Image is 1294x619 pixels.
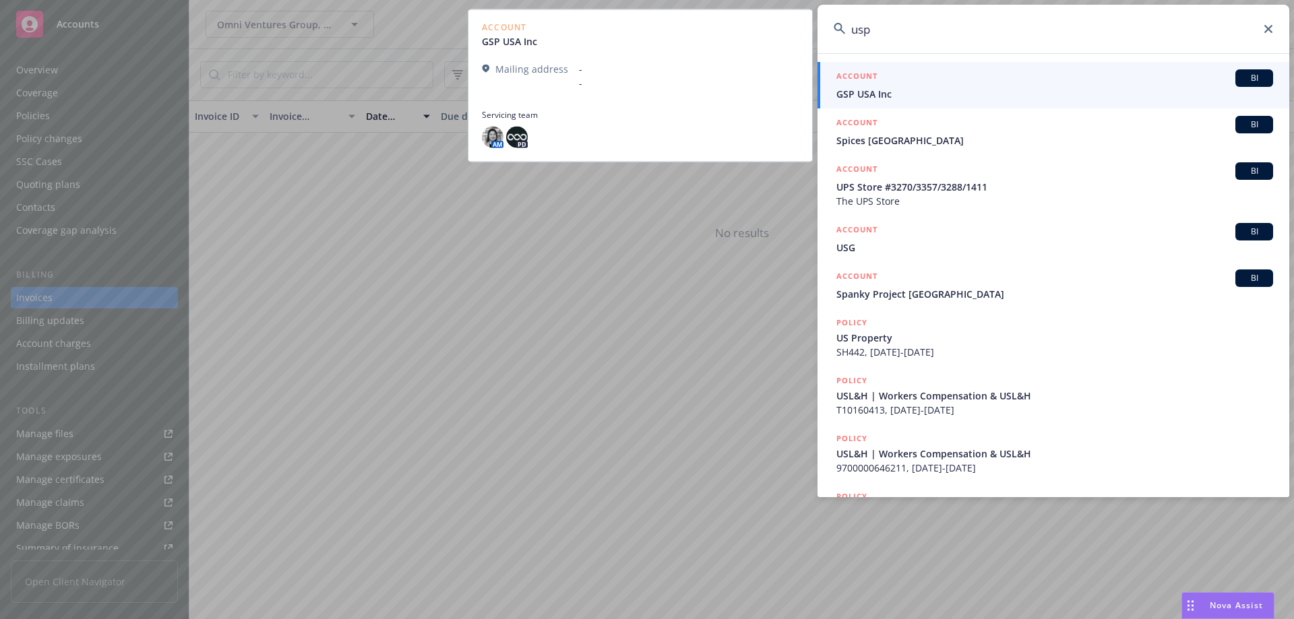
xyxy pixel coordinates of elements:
[836,116,877,132] h5: ACCOUNT
[836,180,1273,194] span: UPS Store #3270/3357/3288/1411
[818,5,1289,53] input: Search...
[836,316,867,329] h5: POLICY
[1241,72,1268,84] span: BI
[1241,272,1268,284] span: BI
[1241,119,1268,131] span: BI
[1182,593,1199,618] div: Drag to move
[836,447,1273,461] span: USL&H | Workers Compensation & USL&H
[836,194,1273,208] span: The UPS Store
[836,133,1273,148] span: Spices [GEOGRAPHIC_DATA]
[836,389,1273,403] span: USL&H | Workers Compensation & USL&H
[836,287,1273,301] span: Spanky Project [GEOGRAPHIC_DATA]
[818,262,1289,308] a: ACCOUNTBISpanky Project [GEOGRAPHIC_DATA]
[836,223,877,239] h5: ACCOUNT
[836,432,867,445] h5: POLICY
[1181,592,1274,619] button: Nova Assist
[836,69,877,86] h5: ACCOUNT
[836,374,867,387] h5: POLICY
[1241,165,1268,177] span: BI
[836,461,1273,475] span: 9700000646211, [DATE]-[DATE]
[818,108,1289,155] a: ACCOUNTBISpices [GEOGRAPHIC_DATA]
[836,403,1273,417] span: T10160413, [DATE]-[DATE]
[818,308,1289,366] a: POLICYUS PropertySH442, [DATE]-[DATE]
[818,482,1289,540] a: POLICY
[836,269,877,286] h5: ACCOUNT
[818,216,1289,262] a: ACCOUNTBIUSG
[818,62,1289,108] a: ACCOUNTBIGSP USA Inc
[836,345,1273,359] span: SH442, [DATE]-[DATE]
[818,366,1289,424] a: POLICYUSL&H | Workers Compensation & USL&HT10160413, [DATE]-[DATE]
[836,240,1273,255] span: USG
[836,490,867,503] h5: POLICY
[818,155,1289,216] a: ACCOUNTBIUPS Store #3270/3357/3288/1411The UPS Store
[836,331,1273,345] span: US Property
[836,162,877,178] h5: ACCOUNT
[1241,226,1268,238] span: BI
[1210,599,1263,611] span: Nova Assist
[836,87,1273,101] span: GSP USA Inc
[818,424,1289,482] a: POLICYUSL&H | Workers Compensation & USL&H9700000646211, [DATE]-[DATE]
